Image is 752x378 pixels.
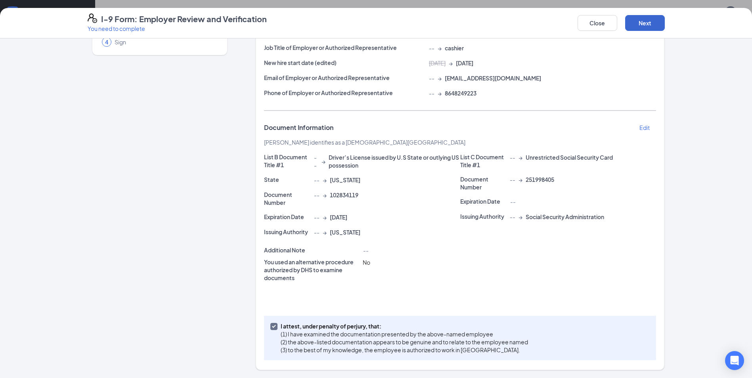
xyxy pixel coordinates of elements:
span: → [519,153,522,161]
span: 8648249223 [445,89,476,97]
p: Issuing Authority [460,212,507,220]
span: -- [314,191,320,199]
span: -- [429,89,434,97]
span: -- [314,176,320,184]
svg: FormI9EVerifyIcon [88,13,97,23]
span: [DATE] [456,59,473,67]
p: (1) I have examined the documentation presented by the above-named employee [281,330,528,338]
span: -- [510,198,515,205]
span: [DATE] [330,213,347,221]
p: List C Document Title #1 [460,153,507,169]
span: → [438,44,442,52]
span: -- [314,213,320,221]
button: Next [625,15,665,31]
span: 251998405 [526,176,554,183]
p: Job Title of Employer or Authorized Representative [264,44,426,52]
p: Issuing Authority [264,228,311,236]
span: → [519,176,522,183]
button: Close [578,15,617,31]
span: → [449,59,453,67]
span: Unrestricted Social Security Card [526,153,613,161]
span: → [323,213,327,221]
span: → [321,157,325,165]
p: Document Number [460,175,507,191]
span: Social Security Administration [526,213,604,221]
span: 102834119 [330,191,358,199]
span: -- [510,176,515,183]
p: (3) to the best of my knowledge, the employee is authorized to work in [GEOGRAPHIC_DATA]. [281,346,528,354]
p: Document Number [264,191,311,206]
p: List B Document Title #1 [264,153,311,169]
p: Phone of Employer or Authorized Representative [264,89,426,97]
span: → [438,89,442,97]
span: -- [314,228,320,236]
span: -- [429,74,434,82]
p: I attest, under penalty of perjury, that: [281,322,528,330]
span: → [323,228,327,236]
span: Sign [115,38,216,46]
span: cashier [445,44,464,52]
p: (2) the above-listed documentation appears to be genuine and to relate to the employee named [281,338,528,346]
p: You need to complete [88,25,267,32]
span: -- [314,153,318,169]
span: → [519,213,522,221]
p: Expiration Date [264,213,311,221]
span: No [363,259,370,266]
span: → [438,74,442,82]
span: [DATE] [429,59,446,67]
span: 4 [105,38,108,46]
p: Edit [639,124,650,132]
span: → [323,176,327,184]
p: You used an alternative procedure authorized by DHS to examine documents [264,258,360,282]
span: [US_STATE] [330,176,360,184]
p: State [264,176,311,183]
span: [EMAIL_ADDRESS][DOMAIN_NAME] [445,74,541,82]
span: Driver’s License issued by U.S State or outlying US possession [329,153,460,169]
div: Open Intercom Messenger [725,351,744,370]
p: Expiration Date [460,197,507,205]
span: [US_STATE] [330,228,360,236]
h4: I-9 Form: Employer Review and Verification [101,13,267,25]
p: Email of Employer or Authorized Representative [264,74,426,82]
span: [PERSON_NAME] identifies as a [DEMOGRAPHIC_DATA][GEOGRAPHIC_DATA] [264,139,465,146]
span: -- [510,213,515,221]
span: → [323,191,327,199]
span: -- [429,44,434,52]
p: Additional Note [264,246,360,254]
span: -- [363,247,368,254]
span: Document Information [264,124,333,132]
p: New hire start date (edited) [264,59,426,67]
span: -- [510,153,515,161]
